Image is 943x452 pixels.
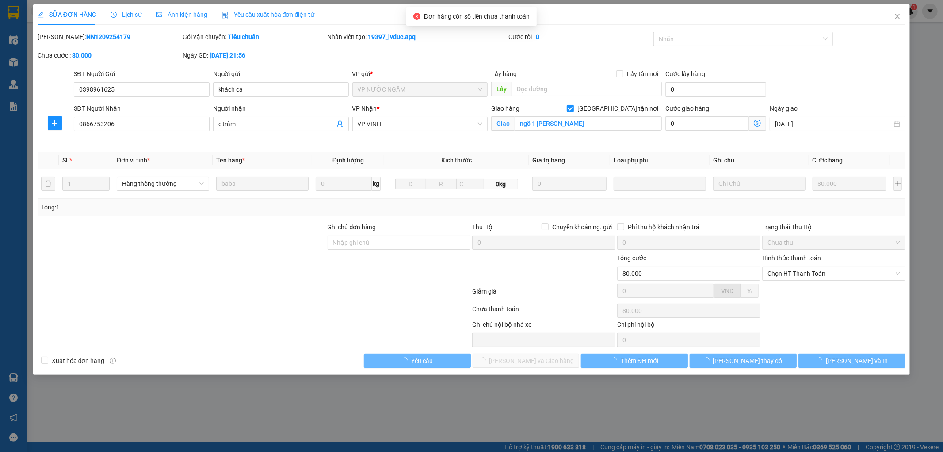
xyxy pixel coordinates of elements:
[328,32,507,42] div: Nhân viên tạo:
[213,104,349,113] div: Người nhận
[710,152,809,169] th: Ghi chú
[826,356,888,366] span: [PERSON_NAME] và In
[413,13,420,20] span: close-circle
[62,157,69,164] span: SL
[38,32,181,42] div: [PERSON_NAME]:
[221,12,229,19] img: icon
[713,177,806,191] input: Ghi Chú
[352,69,488,79] div: VP gửi
[41,177,55,191] button: delete
[221,11,315,18] span: Yêu cầu xuất hóa đơn điện tử
[893,177,902,191] button: plus
[665,82,766,97] input: Cước lấy hàng
[515,116,662,131] input: Giao tận nơi
[767,267,900,280] span: Chọn HT Thanh Toán
[713,356,784,366] span: [PERSON_NAME] thay đổi
[156,11,207,18] span: Ảnh kiện hàng
[441,157,472,164] span: Kích thước
[111,12,117,18] span: clock-circle
[48,116,62,130] button: plus
[328,236,471,250] input: Ghi chú đơn hàng
[216,177,309,191] input: VD: Bàn, Ghế
[885,4,910,29] button: Close
[549,222,615,232] span: Chuyển khoản ng. gửi
[364,354,471,368] button: Yêu cầu
[41,202,364,212] div: Tổng: 1
[665,116,749,131] input: Cước giao hàng
[74,104,210,113] div: SĐT Người Nhận
[611,357,621,363] span: loading
[532,157,565,164] span: Giá trị hàng
[183,50,326,60] div: Ngày GD:
[747,287,752,294] span: %
[690,354,797,368] button: [PERSON_NAME] thay đổi
[411,356,433,366] span: Yêu cầu
[665,70,705,77] label: Cước lấy hàng
[762,255,821,262] label: Hình thức thanh toán
[426,179,457,189] input: R
[228,33,259,40] b: Tiêu chuẩn
[610,152,710,169] th: Loại phụ phí
[472,320,615,333] div: Ghi chú nội bộ nhà xe
[352,105,377,112] span: VP Nhận
[358,83,483,96] span: VP NƯỚC NGẦM
[472,286,617,302] div: Giảm giá
[183,32,326,42] div: Gói vận chuyển:
[358,117,483,131] span: VP VINH
[395,179,426,189] input: D
[472,304,617,320] div: Chưa thanh toán
[894,13,901,20] span: close
[38,50,181,60] div: Chưa cước :
[484,179,518,189] span: 0kg
[512,82,662,96] input: Dọc đường
[491,105,519,112] span: Giao hàng
[770,105,798,112] label: Ngày giao
[703,357,713,363] span: loading
[216,157,245,164] span: Tên hàng
[491,116,515,131] span: Giao
[624,222,703,232] span: Phí thu hộ khách nhận trả
[122,177,204,190] span: Hàng thông thường
[621,356,658,366] span: Thêm ĐH mới
[372,177,381,191] span: kg
[581,354,688,368] button: Thêm ĐH mới
[117,157,150,164] span: Đơn vị tính
[623,69,662,79] span: Lấy tận nơi
[536,33,539,40] b: 0
[424,13,530,20] span: Đơn hàng còn số tiền chưa thanh toán
[813,157,843,164] span: Cước hàng
[213,69,349,79] div: Người gửi
[754,120,761,127] span: dollar-circle
[48,356,108,366] span: Xuất hóa đơn hàng
[721,287,733,294] span: VND
[74,69,210,79] div: SĐT Người Gửi
[816,357,826,363] span: loading
[491,70,517,77] span: Lấy hàng
[473,354,580,368] button: [PERSON_NAME] và Giao hàng
[86,33,130,40] b: NN1209254179
[210,52,245,59] b: [DATE] 21:56
[617,320,760,333] div: Chi phí nội bộ
[508,32,652,42] div: Cước rồi :
[72,52,92,59] b: 80.000
[38,12,44,18] span: edit
[336,120,344,127] span: user-add
[368,33,416,40] b: 19397_lvduc.apq
[328,224,376,231] label: Ghi chú đơn hàng
[110,358,116,364] span: info-circle
[332,157,364,164] span: Định lượng
[762,222,905,232] div: Trạng thái Thu Hộ
[491,82,512,96] span: Lấy
[111,11,142,18] span: Lịch sử
[767,236,900,249] span: Chưa thu
[574,104,662,113] span: [GEOGRAPHIC_DATA] tận nơi
[532,177,607,191] input: 0
[775,119,892,129] input: Ngày giao
[617,255,646,262] span: Tổng cước
[48,120,61,127] span: plus
[472,224,492,231] span: Thu Hộ
[38,11,96,18] span: SỬA ĐƠN HÀNG
[798,354,905,368] button: [PERSON_NAME] và In
[156,12,162,18] span: picture
[813,177,887,191] input: 0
